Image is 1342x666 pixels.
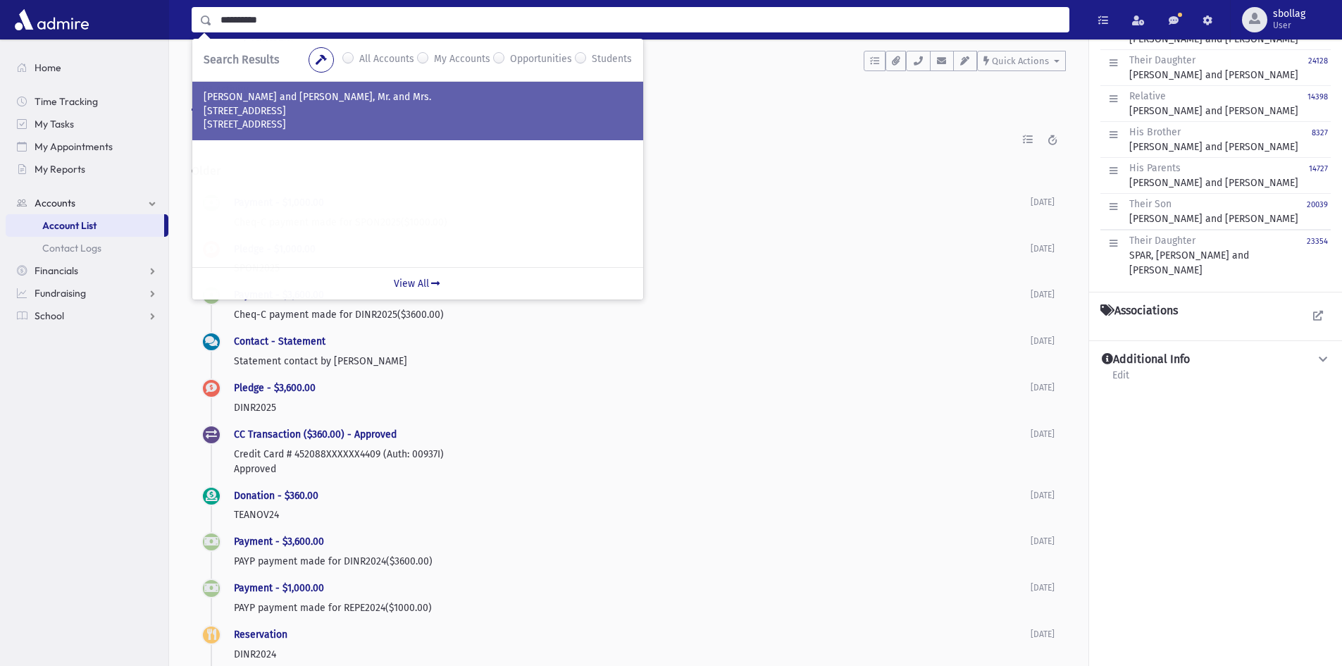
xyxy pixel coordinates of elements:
p: PAYP payment made for REPE2024($1000.00) [234,600,1031,615]
a: My Reports [6,158,168,180]
a: Edit [1112,367,1130,393]
span: His Parents [1129,162,1181,174]
span: [DATE] [1031,383,1055,393]
span: Account List [42,219,97,232]
small: 14398 [1307,92,1328,101]
div: [PERSON_NAME] and [PERSON_NAME] [1129,161,1298,190]
p: [STREET_ADDRESS] [204,104,632,118]
a: 23354 [1307,233,1328,278]
button: Quick Actions [977,51,1066,71]
span: Time Tracking [35,95,98,108]
span: My Tasks [35,118,74,130]
div: [PERSON_NAME] and [PERSON_NAME] [1129,89,1298,118]
span: Quick Actions [992,56,1049,66]
div: [PERSON_NAME] and [PERSON_NAME] [1129,53,1298,82]
p: [PERSON_NAME] and [PERSON_NAME], Mr. and Mrs. [204,90,632,104]
span: User [1273,20,1305,31]
a: My Appointments [6,135,168,158]
p: DINR2025 [234,400,1031,415]
a: View All [192,267,643,300]
p: Credit Card # 452088XXXXXX4409 (Auth: 00937I) [234,447,1031,462]
p: Cheq-C payment made for DINR2025($3600.00) [234,307,1031,322]
a: Financials [6,259,168,282]
span: sbollag [1273,8,1305,20]
span: [DATE] [1031,491,1055,500]
span: [DATE] [1031,290,1055,300]
small: 24128 [1308,56,1328,66]
h4: Additional Info [1102,352,1190,367]
label: All Accounts [359,51,414,68]
a: Reservation [234,629,287,641]
a: Contact - Statement [234,335,325,347]
a: School [6,304,168,327]
a: 20039 [1307,197,1328,226]
span: My Reports [35,163,85,175]
span: Home [35,61,61,74]
span: Financials [35,264,78,277]
span: [DATE] [1031,244,1055,254]
div: [PERSON_NAME] and [PERSON_NAME] [1129,125,1298,154]
img: AdmirePro [11,6,92,34]
a: Account List [6,214,164,237]
span: Relative [1129,90,1166,102]
a: Pledge - $3,600.00 [234,382,316,394]
div: [PERSON_NAME] and [PERSON_NAME] [1129,197,1298,226]
p: PAYP payment made for DINR2024($3600.00) [234,554,1031,569]
button: Additional Info [1100,352,1331,367]
a: Payment - $3,600.00 [234,536,324,548]
a: 8327 [1312,125,1328,154]
a: Activity [192,71,260,111]
a: 14727 [1309,161,1328,190]
a: Donation - $360.00 [234,490,318,502]
p: Approved [234,462,1031,476]
p: TEANOV24 [234,507,1031,522]
label: My Accounts [434,51,490,68]
span: Their Son [1129,198,1172,210]
label: Opportunities [510,51,572,68]
span: Their Daughter [1129,54,1195,66]
span: [DATE] [1031,336,1055,346]
span: [DATE] [1031,197,1055,207]
span: Search Results [204,53,279,66]
p: [STREET_ADDRESS] [204,118,632,132]
input: Search [212,7,1069,32]
span: Fundraising [35,287,86,300]
span: His Brother [1129,126,1181,138]
small: 23354 [1307,237,1328,246]
small: 14727 [1309,164,1328,173]
small: 20039 [1307,200,1328,209]
a: Payment - $1,000.00 [234,582,324,594]
span: Their Daughter [1129,235,1195,247]
a: CC Transaction ($360.00) - Approved [234,428,397,440]
div: SPAR, [PERSON_NAME] and [PERSON_NAME] [1129,233,1307,278]
h2: Older [192,153,1066,189]
a: Fundraising [6,282,168,304]
a: Home [6,56,168,79]
p: Statement contact by [PERSON_NAME] [234,354,1031,369]
small: 8327 [1312,128,1328,137]
a: My Tasks [6,113,168,135]
span: [DATE] [1031,583,1055,593]
a: 14398 [1307,89,1328,118]
a: 24128 [1308,53,1328,82]
a: Accounts [6,192,168,214]
span: [DATE] [1031,536,1055,546]
a: Time Tracking [6,90,168,113]
span: Contact Logs [42,242,101,254]
span: [DATE] [1031,429,1055,439]
span: [DATE] [1031,629,1055,639]
h4: Associations [1100,304,1178,318]
p: DINR2024 [234,647,1031,662]
a: Contact Logs [6,237,168,259]
span: Accounts [35,197,75,209]
span: School [35,309,64,322]
label: Students [592,51,632,68]
span: My Appointments [35,140,113,153]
